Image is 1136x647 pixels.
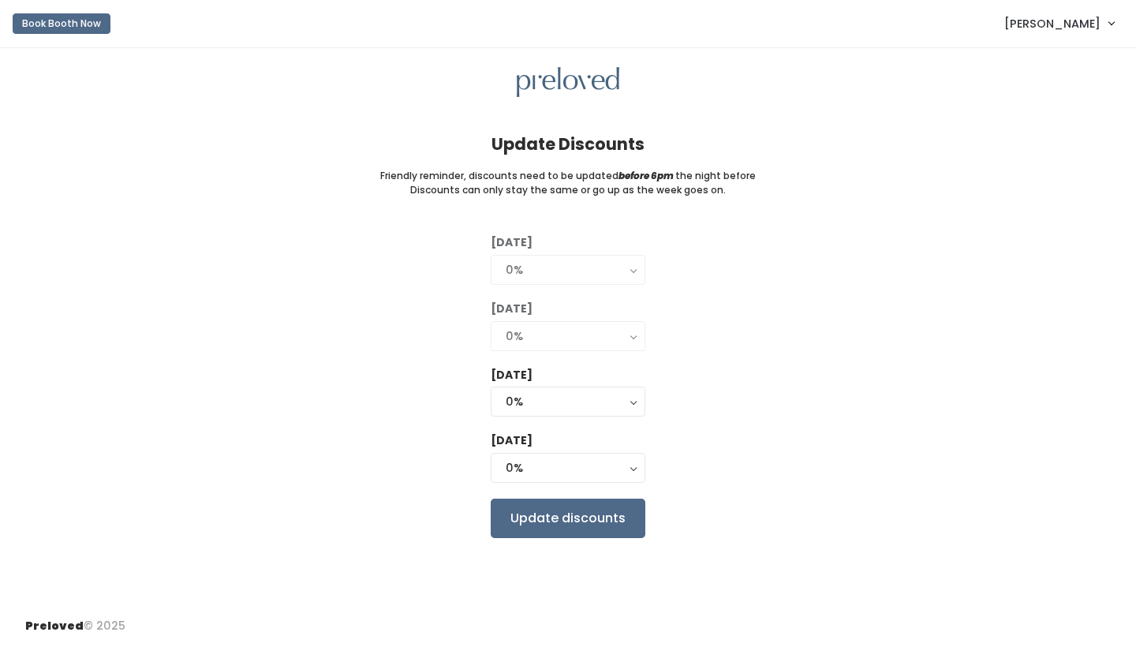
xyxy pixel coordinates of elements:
[25,605,125,634] div: © 2025
[491,321,645,351] button: 0%
[1004,15,1100,32] span: [PERSON_NAME]
[491,301,532,317] label: [DATE]
[380,169,756,183] small: Friendly reminder, discounts need to be updated the night before
[25,618,84,634] span: Preloved
[506,393,630,410] div: 0%
[491,453,645,483] button: 0%
[491,367,532,383] label: [DATE]
[517,67,619,98] img: preloved logo
[618,169,674,182] i: before 6pm
[491,499,645,538] input: Update discounts
[491,255,645,285] button: 0%
[506,459,630,477] div: 0%
[506,261,630,279] div: 0%
[491,432,532,449] label: [DATE]
[491,135,645,153] h4: Update Discounts
[988,6,1130,40] a: [PERSON_NAME]
[410,183,726,197] small: Discounts can only stay the same or go up as the week goes on.
[13,13,110,34] button: Book Booth Now
[506,327,630,345] div: 0%
[491,387,645,417] button: 0%
[491,234,532,251] label: [DATE]
[13,6,110,41] a: Book Booth Now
